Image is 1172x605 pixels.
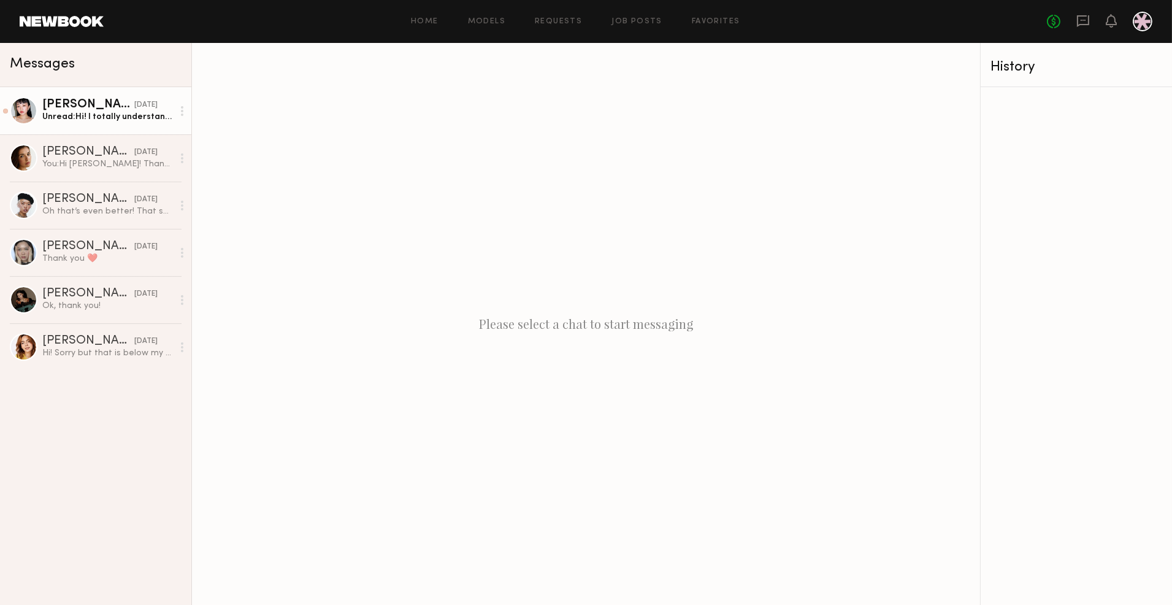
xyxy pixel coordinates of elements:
[134,241,158,253] div: [DATE]
[468,18,505,26] a: Models
[134,194,158,206] div: [DATE]
[134,288,158,300] div: [DATE]
[134,99,158,111] div: [DATE]
[990,60,1162,74] div: History
[134,147,158,158] div: [DATE]
[134,336,158,347] div: [DATE]
[42,300,173,312] div: Ok, thank you!
[411,18,439,26] a: Home
[42,288,134,300] div: [PERSON_NAME]
[42,206,173,217] div: Oh that’s even better! That sounds great! [EMAIL_ADDRESS][DOMAIN_NAME] 7605534916 Sizes: 32-24-33...
[535,18,582,26] a: Requests
[611,18,662,26] a: Job Posts
[42,99,134,111] div: [PERSON_NAME]
[42,111,173,123] div: Unread: Hi! I totally understand, I can cover my flight for this project if you’re still open to ...
[192,43,980,605] div: Please select a chat to start messaging
[692,18,740,26] a: Favorites
[42,158,173,170] div: You: Hi [PERSON_NAME]! Thanks so much for accepting our request :) Would you mind sharing a conta...
[42,253,173,264] div: Thank you ❤️
[42,335,134,347] div: [PERSON_NAME]
[10,57,75,71] span: Messages
[42,241,134,253] div: [PERSON_NAME]
[42,193,134,206] div: [PERSON_NAME]
[42,146,134,158] div: [PERSON_NAME]
[42,347,173,359] div: Hi! Sorry but that is below my rate.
